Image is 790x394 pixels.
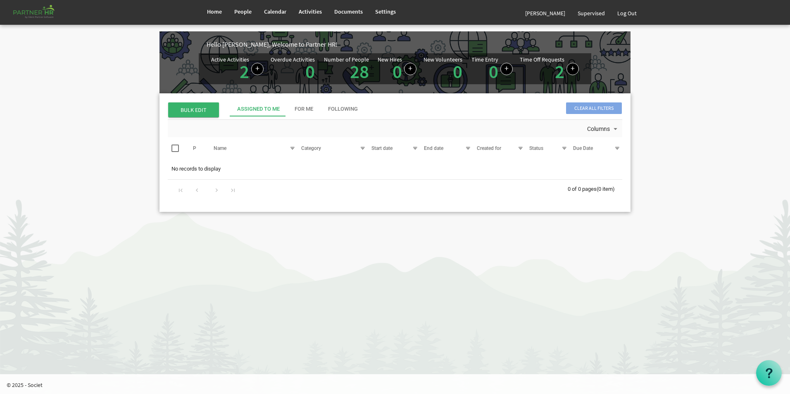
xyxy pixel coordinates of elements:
a: Supervised [571,2,611,25]
span: Calendar [264,8,286,15]
div: Time Entry [471,57,498,62]
span: P [193,145,196,151]
span: BULK EDIT [168,102,219,117]
span: Status [529,145,543,151]
span: Due Date [573,145,593,151]
span: (0 item) [597,186,615,192]
a: [PERSON_NAME] [519,2,571,25]
a: 28 [350,60,369,83]
div: Hello [PERSON_NAME], Welcome to Partner HR! [207,40,631,49]
span: Supervised [578,9,605,17]
div: Go to first page [175,184,186,195]
span: Settings [375,8,396,15]
div: Go to previous page [191,184,202,195]
a: Create a new time off request [566,63,579,75]
div: Number of Time Entries [471,57,513,81]
span: Category [301,145,321,151]
div: Columns [585,120,621,137]
div: People hired in the last 7 days [378,57,416,81]
p: © 2025 - Societ [7,381,790,389]
span: Home [207,8,222,15]
a: 2 [240,60,249,83]
span: Activities [299,8,322,15]
div: Go to next page [211,184,222,195]
a: 0 [393,60,402,83]
div: Active Activities [211,57,249,62]
a: Log hours [500,63,513,75]
div: Assigned To Me [237,105,280,113]
div: Number of People [324,57,369,62]
span: Columns [586,124,611,134]
div: Time Off Requests [520,57,564,62]
span: Name [214,145,226,151]
span: 0 of 0 pages [568,186,597,192]
span: Clear all filters [566,102,622,114]
div: Number of active time off requests [520,57,579,81]
div: Activities assigned to you for which the Due Date is passed [271,57,317,81]
div: For Me [295,105,313,113]
span: Start date [371,145,393,151]
div: New Volunteers [424,57,462,62]
div: Overdue Activities [271,57,315,62]
div: Following [328,105,358,113]
div: tab-header [230,102,684,116]
a: Add new person to Partner HR [404,63,416,75]
div: Go to last page [227,184,238,195]
div: Volunteer hired in the last 7 days [424,57,464,81]
a: 2 [555,60,564,83]
button: Columns [585,124,621,135]
span: End date [424,145,443,151]
div: 0 of 0 pages (0 item) [568,180,622,197]
div: New Hires [378,57,402,62]
div: Number of active Activities in Partner HR [211,57,264,81]
div: Total number of active people in Partner HR [324,57,371,81]
a: 0 [453,60,462,83]
span: People [234,8,252,15]
a: Log Out [611,2,643,25]
a: 0 [305,60,315,83]
span: Documents [334,8,363,15]
a: Create a new Activity [251,63,264,75]
span: Created for [477,145,501,151]
a: 0 [489,60,498,83]
td: No records to display [168,161,622,177]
